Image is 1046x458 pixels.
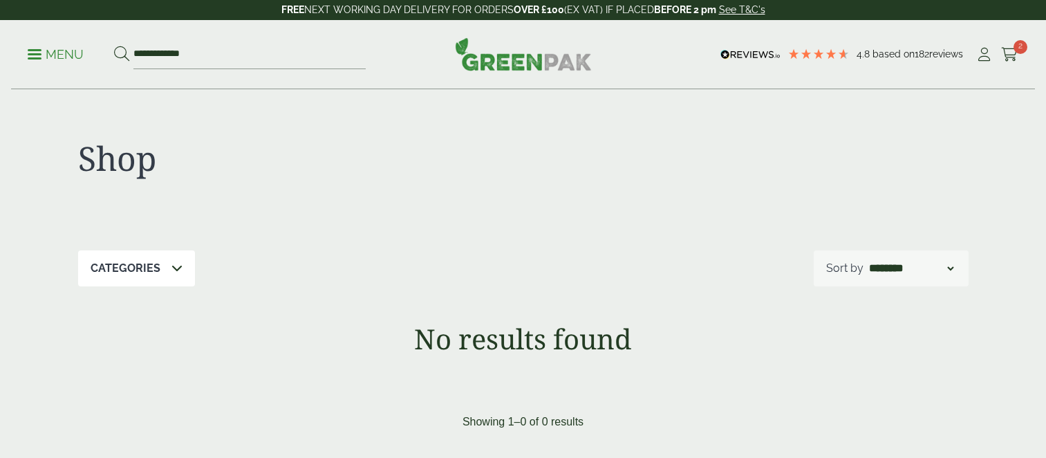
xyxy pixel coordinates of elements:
[91,260,160,277] p: Categories
[28,46,84,60] a: Menu
[826,260,863,277] p: Sort by
[975,48,993,62] i: My Account
[281,4,304,15] strong: FREE
[1014,40,1027,54] span: 2
[654,4,716,15] strong: BEFORE 2 pm
[455,37,592,71] img: GreenPak Supplies
[872,48,915,59] span: Based on
[720,50,781,59] img: REVIEWS.io
[787,48,850,60] div: 4.79 Stars
[514,4,564,15] strong: OVER £100
[28,46,84,63] p: Menu
[719,4,765,15] a: See T&C's
[1001,44,1018,65] a: 2
[78,138,523,178] h1: Shop
[463,414,583,430] p: Showing 1–0 of 0 results
[1001,48,1018,62] i: Cart
[41,322,1006,356] h1: No results found
[929,48,963,59] span: reviews
[866,260,956,277] select: Shop order
[857,48,872,59] span: 4.8
[915,48,929,59] span: 182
